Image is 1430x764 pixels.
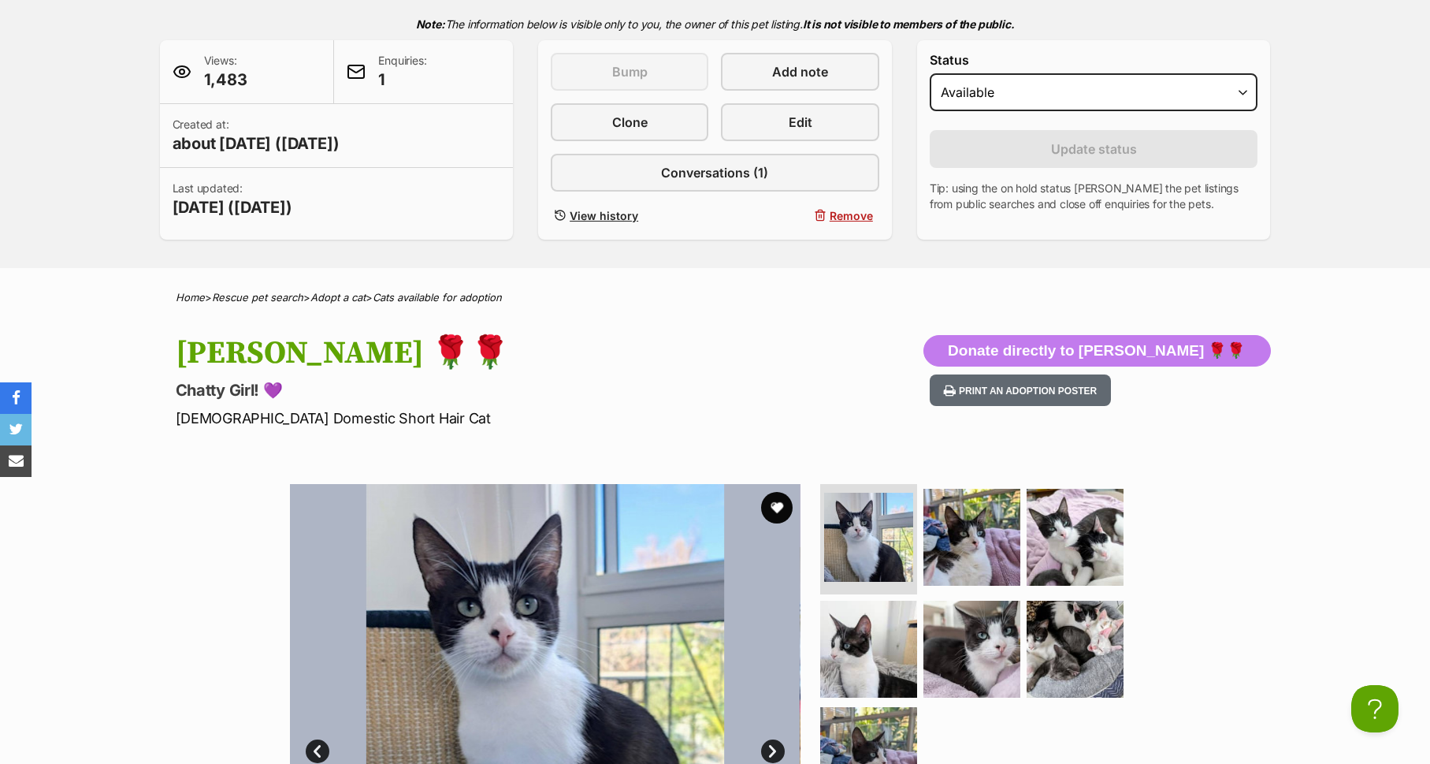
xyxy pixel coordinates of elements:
[204,53,247,91] p: Views:
[173,196,292,218] span: [DATE] ([DATE])
[923,601,1020,698] img: Photo of Francis 🌹🌹
[612,62,648,81] span: Bump
[930,181,1258,212] p: Tip: using the on hold status [PERSON_NAME] the pet listings from public searches and close off e...
[551,154,879,192] a: Conversations (1)
[136,292,1294,304] div: > > >
[176,408,842,429] p: [DEMOGRAPHIC_DATA] Domestic Short Hair Cat
[930,53,1258,67] label: Status
[721,204,878,227] button: Remove
[160,8,1271,40] p: The information below is visible only to you, the owner of this pet listing.
[772,62,828,81] span: Add note
[1027,601,1124,698] img: Photo of Francis 🌹🌹
[570,207,638,224] span: View history
[803,17,1015,31] strong: It is not visible to members of the public.
[661,163,768,182] span: Conversations (1)
[551,204,708,227] a: View history
[176,379,842,401] p: Chatty Girl! 💜
[306,740,329,763] a: Prev
[173,117,340,155] p: Created at:
[612,113,648,132] span: Clone
[721,53,878,91] a: Add note
[378,69,426,91] span: 1
[173,181,292,218] p: Last updated:
[761,492,793,524] button: favourite
[204,69,247,91] span: 1,483
[930,130,1258,168] button: Update status
[923,335,1270,367] button: Donate directly to [PERSON_NAME] 🌹🌹
[310,291,366,304] a: Adopt a cat
[930,375,1111,407] button: Print an adoption poster
[373,291,502,304] a: Cats available for adoption
[820,601,917,698] img: Photo of Francis 🌹🌹
[1351,685,1398,732] iframe: Help Scout Beacon - Open
[378,53,426,91] p: Enquiries:
[176,291,205,304] a: Home
[212,291,303,304] a: Rescue pet search
[173,132,340,155] span: about [DATE] ([DATE])
[830,207,873,224] span: Remove
[789,113,812,132] span: Edit
[176,335,842,371] h1: [PERSON_NAME] 🌹🌹
[1051,140,1137,158] span: Update status
[721,103,878,141] a: Edit
[551,53,708,91] button: Bump
[551,103,708,141] a: Clone
[416,17,445,31] strong: Note:
[761,740,785,763] a: Next
[1027,489,1124,586] img: Photo of Francis 🌹🌹
[824,493,913,582] img: Photo of Francis 🌹🌹
[923,489,1020,586] img: Photo of Francis 🌹🌹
